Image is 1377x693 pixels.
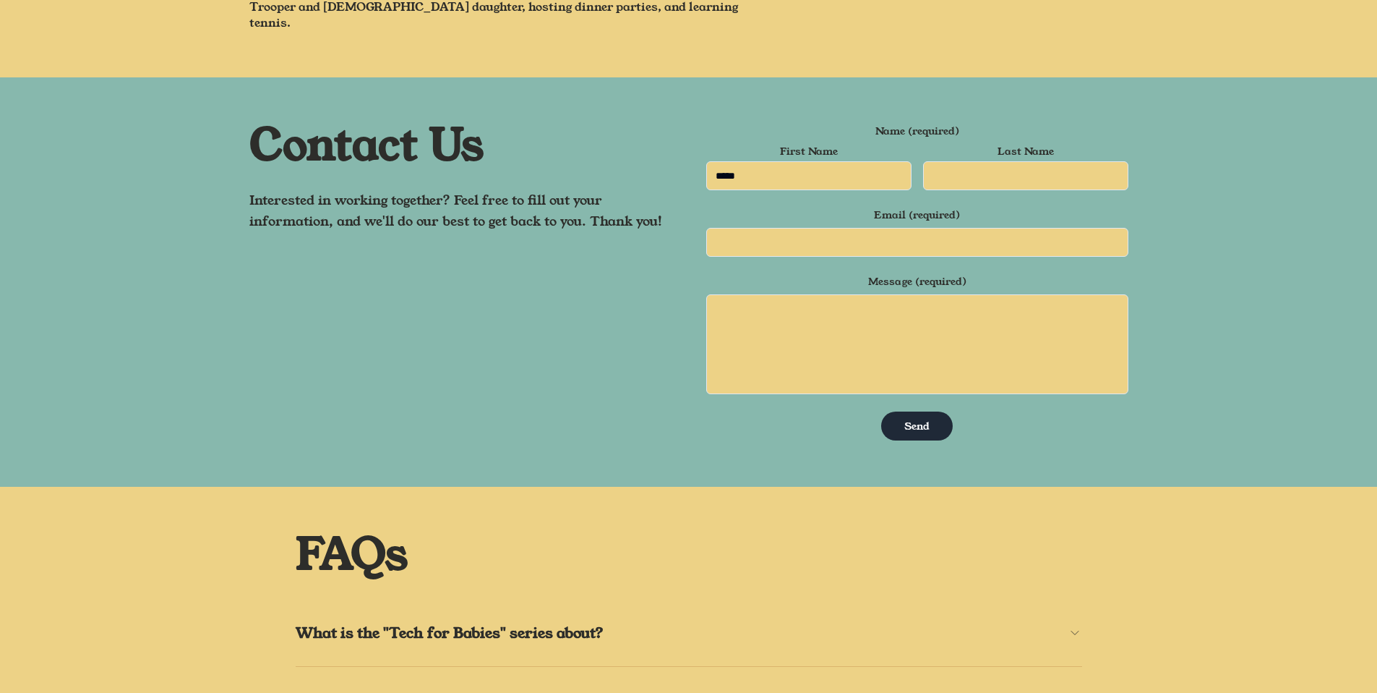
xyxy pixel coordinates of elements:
label: Email (required) [706,208,1128,222]
label: Last Name [923,144,1128,158]
label: Name (required) [706,124,1128,138]
button: What is the "Tech for Babies" series about? [296,611,1082,655]
span: Interested in working together? Feel free to fill out your information, and we'll do our best to ... [249,191,663,231]
label: First Name [706,144,911,158]
label: Message (required) [706,274,1128,289]
span: Contact Us [249,114,484,176]
h2: FAQs [296,533,1082,577]
button: Send [881,412,953,441]
span: What is the "Tech for Babies" series about? [296,623,615,643]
